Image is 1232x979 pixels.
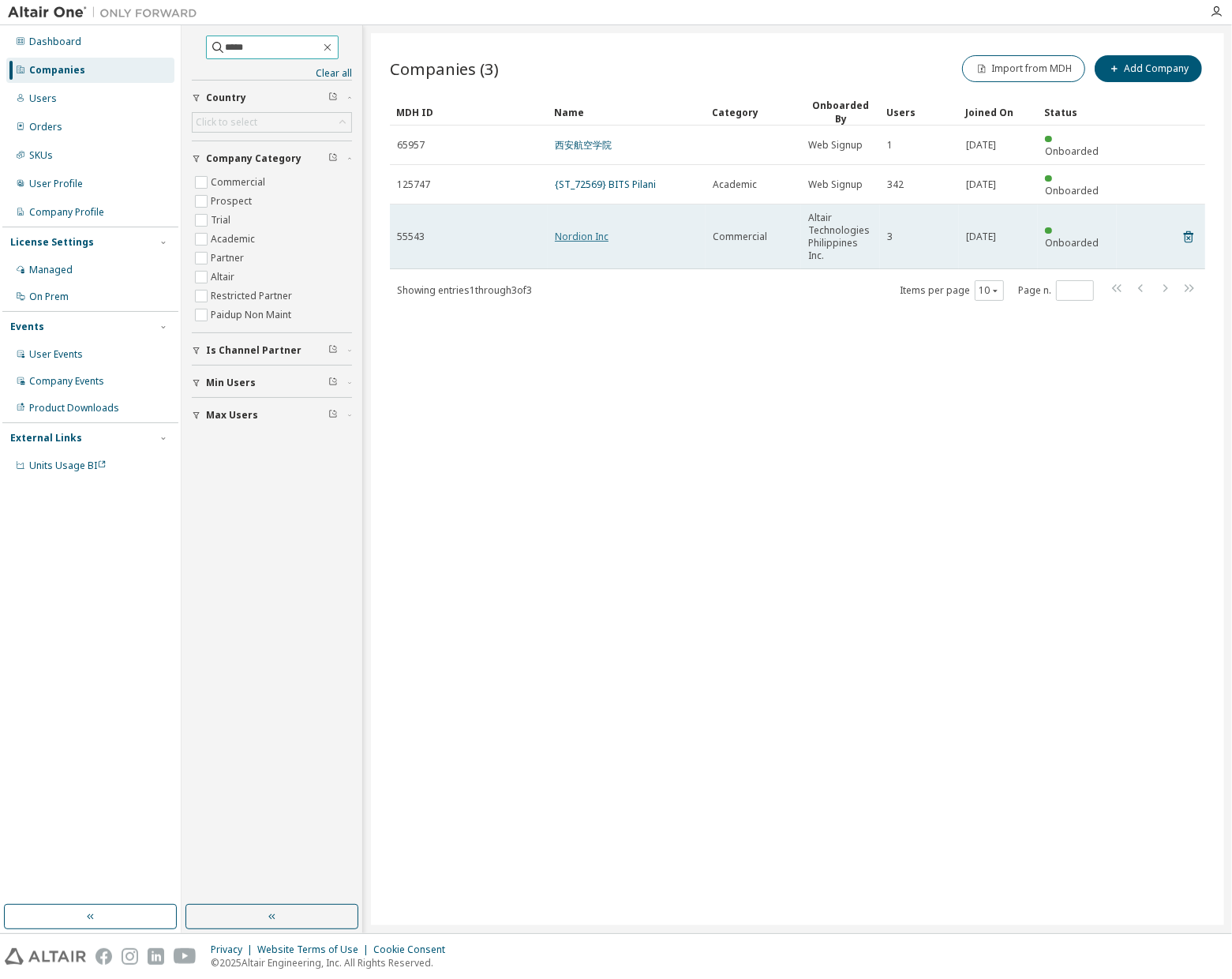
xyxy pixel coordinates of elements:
[29,375,104,388] div: Company Events
[555,178,656,191] a: {ST_72569} BITS Pilani
[192,398,352,433] button: Max Users
[713,178,757,191] span: Academic
[122,948,138,965] img: instagram.svg
[962,55,1085,82] button: Import from MDH
[29,459,107,472] span: Units Usage BI
[1045,184,1099,197] span: Onboarded
[555,230,609,243] a: Nordion Inc
[807,99,874,126] div: Onboarded By
[966,178,996,191] span: [DATE]
[29,36,81,48] div: Dashboard
[328,92,338,104] span: Clear filter
[397,231,425,243] span: 55543
[965,99,1032,125] div: Joined On
[900,280,1004,301] span: Items per page
[29,206,104,219] div: Company Profile
[555,138,612,152] a: 西安航空学院
[192,81,352,115] button: Country
[397,139,425,152] span: 65957
[211,943,257,956] div: Privacy
[1095,55,1202,82] button: Add Company
[887,231,893,243] span: 3
[206,409,258,422] span: Max Users
[206,92,246,104] span: Country
[966,231,996,243] span: [DATE]
[29,149,53,162] div: SKUs
[29,291,69,303] div: On Prem
[328,409,338,422] span: Clear filter
[95,948,112,965] img: facebook.svg
[713,231,767,243] span: Commercial
[397,178,430,191] span: 125747
[206,377,256,389] span: Min Users
[29,264,73,276] div: Managed
[808,139,863,152] span: Web Signup
[966,139,996,152] span: [DATE]
[211,287,295,306] label: Restricted Partner
[29,402,119,414] div: Product Downloads
[29,64,85,77] div: Companies
[10,432,82,444] div: External Links
[196,116,257,129] div: Click to select
[193,113,351,132] div: Click to select
[206,344,301,357] span: Is Channel Partner
[211,211,234,230] label: Trial
[29,178,83,190] div: User Profile
[808,178,863,191] span: Web Signup
[211,268,238,287] label: Altair
[148,948,164,965] img: linkedin.svg
[29,121,62,133] div: Orders
[211,230,258,249] label: Academic
[5,948,86,965] img: altair_logo.svg
[192,141,352,176] button: Company Category
[328,152,338,165] span: Clear filter
[554,99,699,125] div: Name
[211,249,247,268] label: Partner
[211,173,268,192] label: Commercial
[390,58,499,80] span: Companies (3)
[328,344,338,357] span: Clear filter
[211,956,455,970] p: © 2025 Altair Engineering, Inc. All Rights Reserved.
[192,67,352,80] a: Clear all
[328,377,338,389] span: Clear filter
[887,139,893,152] span: 1
[808,212,873,262] span: Altair Technologies Philippines Inc.
[174,948,197,965] img: youtube.svg
[1045,144,1099,158] span: Onboarded
[712,99,795,125] div: Category
[211,306,294,324] label: Paidup Non Maint
[192,333,352,368] button: Is Channel Partner
[396,99,541,125] div: MDH ID
[8,5,205,21] img: Altair One
[397,283,532,297] span: Showing entries 1 through 3 of 3
[1044,99,1110,125] div: Status
[979,284,1000,297] button: 10
[886,99,953,125] div: Users
[206,152,301,165] span: Company Category
[29,92,57,105] div: Users
[211,192,255,211] label: Prospect
[887,178,904,191] span: 342
[373,943,455,956] div: Cookie Consent
[1018,280,1094,301] span: Page n.
[1045,236,1099,249] span: Onboarded
[10,236,94,249] div: License Settings
[192,366,352,400] button: Min Users
[29,348,83,361] div: User Events
[10,321,44,333] div: Events
[257,943,373,956] div: Website Terms of Use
